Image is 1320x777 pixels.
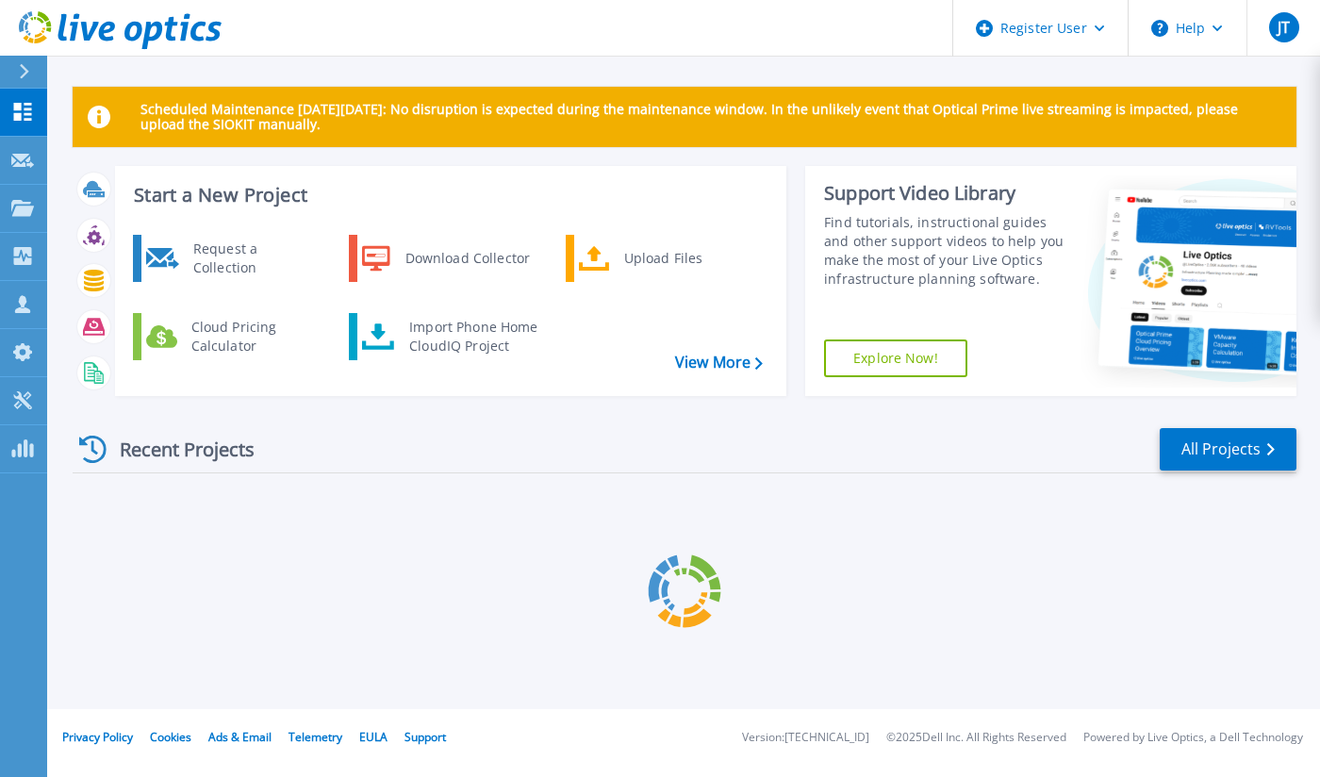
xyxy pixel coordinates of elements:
span: JT [1278,20,1290,35]
div: Request a Collection [184,240,322,277]
p: Scheduled Maintenance [DATE][DATE]: No disruption is expected during the maintenance window. In t... [140,102,1281,132]
div: Download Collector [396,240,538,277]
a: Upload Files [566,235,759,282]
a: Cloud Pricing Calculator [133,313,326,360]
a: Support [404,729,446,745]
a: Explore Now! [824,339,967,377]
div: Recent Projects [73,426,280,472]
a: EULA [359,729,388,745]
div: Cloud Pricing Calculator [182,318,322,355]
div: Find tutorials, instructional guides and other support videos to help you make the most of your L... [824,213,1069,289]
li: Powered by Live Optics, a Dell Technology [1083,732,1303,744]
a: Privacy Policy [62,729,133,745]
a: View More [675,354,763,372]
div: Import Phone Home CloudIQ Project [400,318,547,355]
li: Version: [TECHNICAL_ID] [742,732,869,744]
a: Telemetry [289,729,342,745]
div: Upload Files [615,240,754,277]
a: Ads & Email [208,729,272,745]
h3: Start a New Project [134,185,762,206]
a: Cookies [150,729,191,745]
a: All Projects [1160,428,1296,471]
li: © 2025 Dell Inc. All Rights Reserved [886,732,1066,744]
div: Support Video Library [824,181,1069,206]
a: Request a Collection [133,235,326,282]
a: Download Collector [349,235,542,282]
